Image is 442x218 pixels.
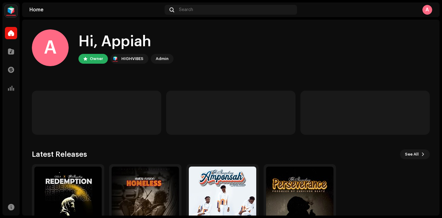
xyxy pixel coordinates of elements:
img: feab3aad-9b62-475c-8caf-26f15a9573ee [112,55,119,62]
div: A [32,29,69,66]
button: See All [400,149,430,159]
div: A [422,5,432,15]
div: HIGHVIBES [121,55,143,62]
div: Owner [90,55,103,62]
div: Admin [156,55,169,62]
div: Hi, Appiah [78,32,173,51]
span: Search [179,7,193,12]
h3: Latest Releases [32,149,87,159]
img: feab3aad-9b62-475c-8caf-26f15a9573ee [5,5,17,17]
div: Home [29,7,162,12]
span: See All [405,148,419,160]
